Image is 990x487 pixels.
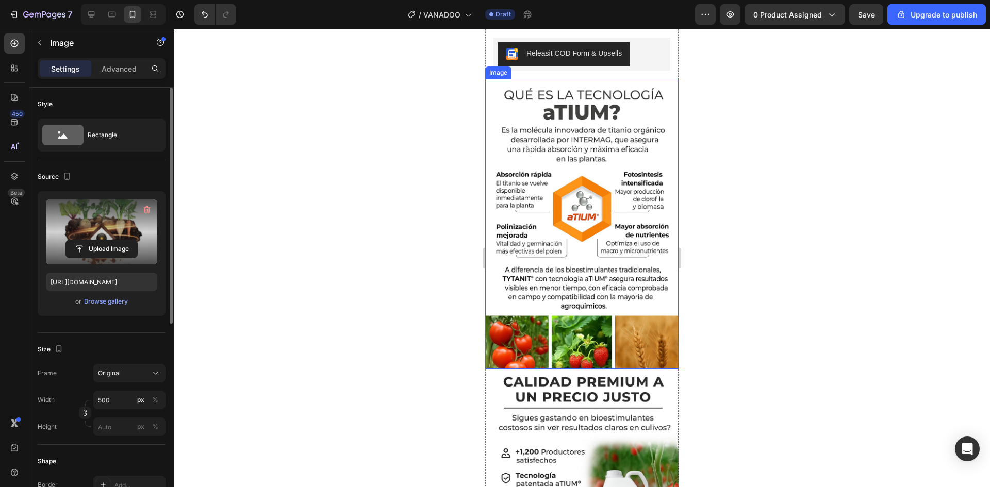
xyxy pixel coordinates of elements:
[98,368,121,378] span: Original
[38,99,53,109] div: Style
[38,343,65,357] div: Size
[745,4,845,25] button: 0 product assigned
[10,110,25,118] div: 450
[4,4,77,25] button: 7
[194,4,236,25] div: Undo/Redo
[149,421,161,433] button: px
[84,296,128,307] button: Browse gallery
[38,395,55,405] label: Width
[849,4,883,25] button: Save
[88,123,151,147] div: Rectangle
[152,422,158,431] div: %
[51,63,80,74] p: Settings
[93,391,166,409] input: px%
[38,170,73,184] div: Source
[102,63,137,74] p: Advanced
[135,421,147,433] button: %
[46,273,157,291] input: https://example.com/image.jpg
[38,457,56,466] div: Shape
[93,364,166,382] button: Original
[955,436,980,461] div: Open Intercom Messenger
[858,10,875,19] span: Save
[68,8,72,21] p: 7
[137,395,144,405] div: px
[419,9,421,20] span: /
[423,9,460,20] span: VANADOO
[84,297,128,306] div: Browse gallery
[75,295,81,308] span: or
[152,395,158,405] div: %
[50,37,138,49] p: Image
[137,422,144,431] div: px
[887,4,986,25] button: Upgrade to publish
[38,368,57,378] label: Frame
[496,10,511,19] span: Draft
[753,9,822,20] span: 0 product assigned
[485,29,679,487] iframe: Design area
[38,422,57,431] label: Height
[65,240,138,258] button: Upload Image
[8,189,25,197] div: Beta
[896,9,977,20] div: Upgrade to publish
[149,394,161,406] button: px
[93,417,166,436] input: px%
[135,394,147,406] button: %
